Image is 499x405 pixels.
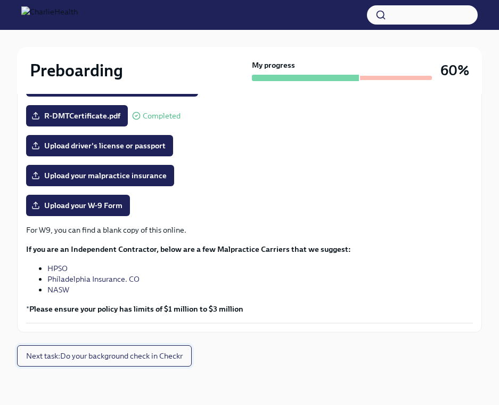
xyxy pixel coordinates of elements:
strong: Please ensure your policy has limits of $1 million to $3 million [29,304,243,314]
h3: 60% [440,61,469,80]
label: Upload your malpractice insurance [26,165,174,186]
label: R-DMTCertificate.pdf [26,105,128,126]
span: Upload driver's license or passport [34,140,166,151]
span: R-DMTCertificate.pdf [34,110,120,121]
h2: Preboarding [30,60,123,81]
span: Next task : Do your background check in Checkr [26,351,183,361]
p: For W9, you can find a blank copy of this online. [26,225,473,235]
strong: If you are an Independent Contractor, below are a few Malpractice Carriers that we suggest: [26,244,351,254]
span: Upload your malpractice insurance [34,170,167,181]
a: HPSO [47,264,68,273]
button: Next task:Do your background check in Checkr [17,345,192,367]
span: Completed [143,112,181,120]
a: NASW [47,285,69,295]
img: CharlieHealth [21,6,78,23]
a: Philadelphia Insurance. CO [47,274,140,284]
label: Upload your W-9 Form [26,195,130,216]
label: Upload driver's license or passport [26,135,173,156]
strong: My progress [252,60,295,70]
span: Upload your W-9 Form [34,200,122,211]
